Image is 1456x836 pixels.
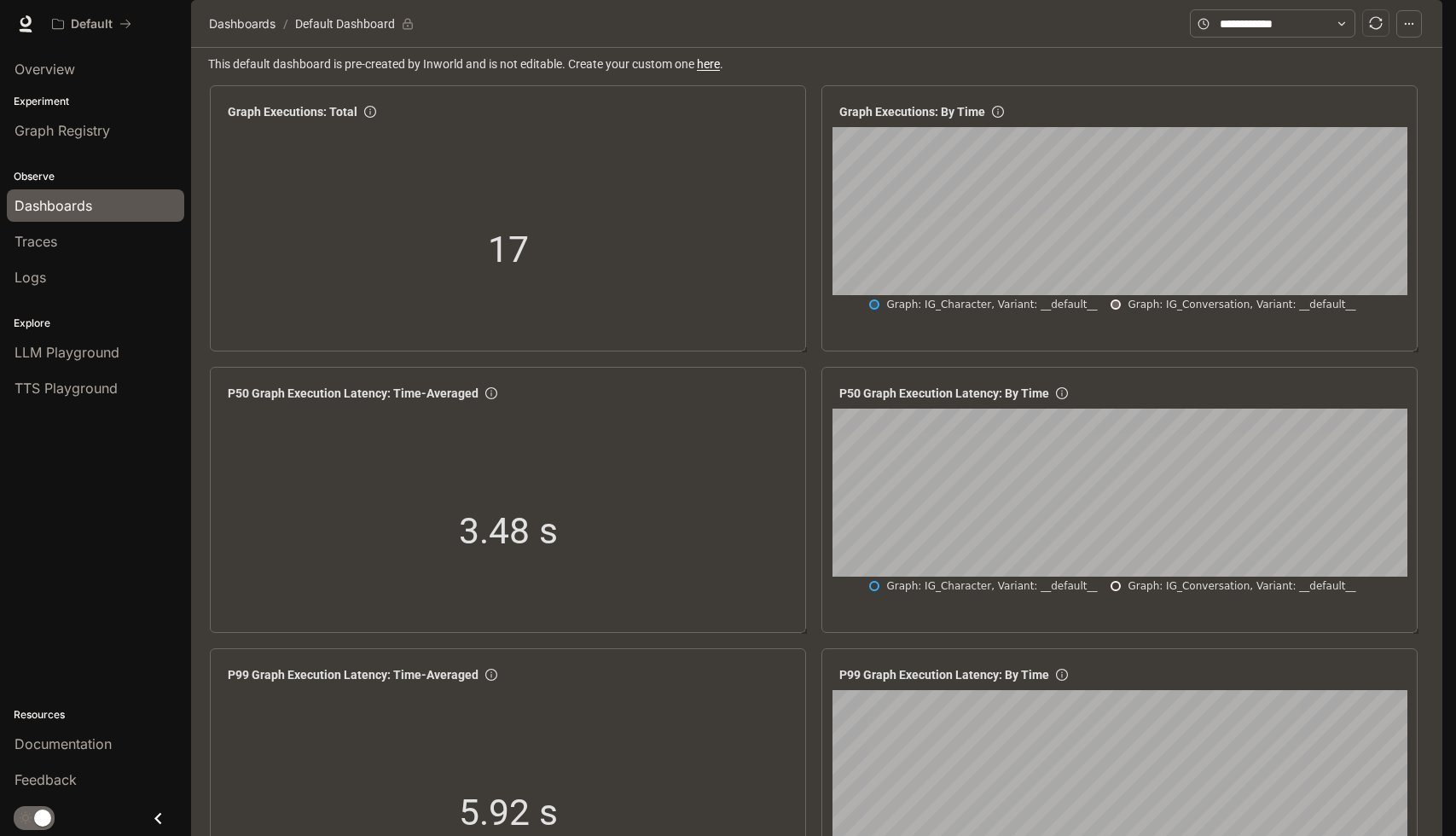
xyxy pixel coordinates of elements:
div: Graph: IG_Character, Variant: __default__ [886,578,1097,594]
span: / [283,15,288,33]
button: Dashboards [205,14,280,34]
span: info-circle [1056,669,1068,681]
span: P50 Graph Execution Latency: Time-Averaged [228,384,479,403]
span: sync [1369,16,1383,30]
span: Graph Executions: Total [228,102,357,121]
span: 3.48 s [459,502,558,560]
span: 17 [488,221,529,278]
article: Default Dashboard [292,8,398,40]
span: info-circle [485,387,497,399]
div: Graph: IG_Conversation, Variant: __default__ [1128,297,1355,312]
span: info-circle [992,106,1004,118]
button: All workspaces [44,7,139,41]
div: Graph: IG_Character, Variant: __default__ [886,297,1097,312]
span: P50 Graph Execution Latency: By Time [839,384,1049,403]
span: Dashboards [209,14,276,34]
span: P99 Graph Execution Latency: Time-Averaged [228,665,479,684]
a: here [697,57,720,71]
p: Default [71,17,113,32]
span: info-circle [364,106,376,118]
span: info-circle [485,669,497,681]
span: Graph Executions: By Time [839,102,985,121]
span: info-circle [1056,387,1068,399]
div: Graph: IG_Conversation, Variant: __default__ [1128,578,1355,594]
span: P99 Graph Execution Latency: By Time [839,665,1049,684]
span: This default dashboard is pre-created by Inworld and is not editable. Create your custom one . [208,55,1429,73]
